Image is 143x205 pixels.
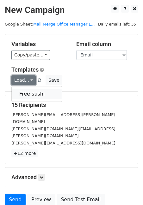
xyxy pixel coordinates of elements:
[96,22,138,26] a: Daily emails left: 35
[5,22,95,26] small: Google Sheet:
[11,41,67,48] h5: Variables
[11,50,50,60] a: Copy/paste...
[11,149,38,157] a: +12 more
[11,141,115,145] small: [PERSON_NAME][EMAIL_ADDRESS][DOMAIN_NAME]
[46,75,62,85] button: Save
[11,75,36,85] a: Load...
[11,66,39,73] a: Templates
[5,5,138,15] h2: New Campaign
[12,89,62,99] a: Free sushi
[111,175,143,205] iframe: Chat Widget
[76,41,132,48] h5: Email column
[11,102,132,108] h5: 15 Recipients
[33,22,95,26] a: Mail Merge Office Manager L...
[11,174,132,181] h5: Advanced
[11,112,115,124] small: [PERSON_NAME][EMAIL_ADDRESS][PERSON_NAME][DOMAIN_NAME]
[96,21,138,28] span: Daily emails left: 35
[11,126,115,138] small: [PERSON_NAME][DOMAIN_NAME][EMAIL_ADDRESS][PERSON_NAME][DOMAIN_NAME]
